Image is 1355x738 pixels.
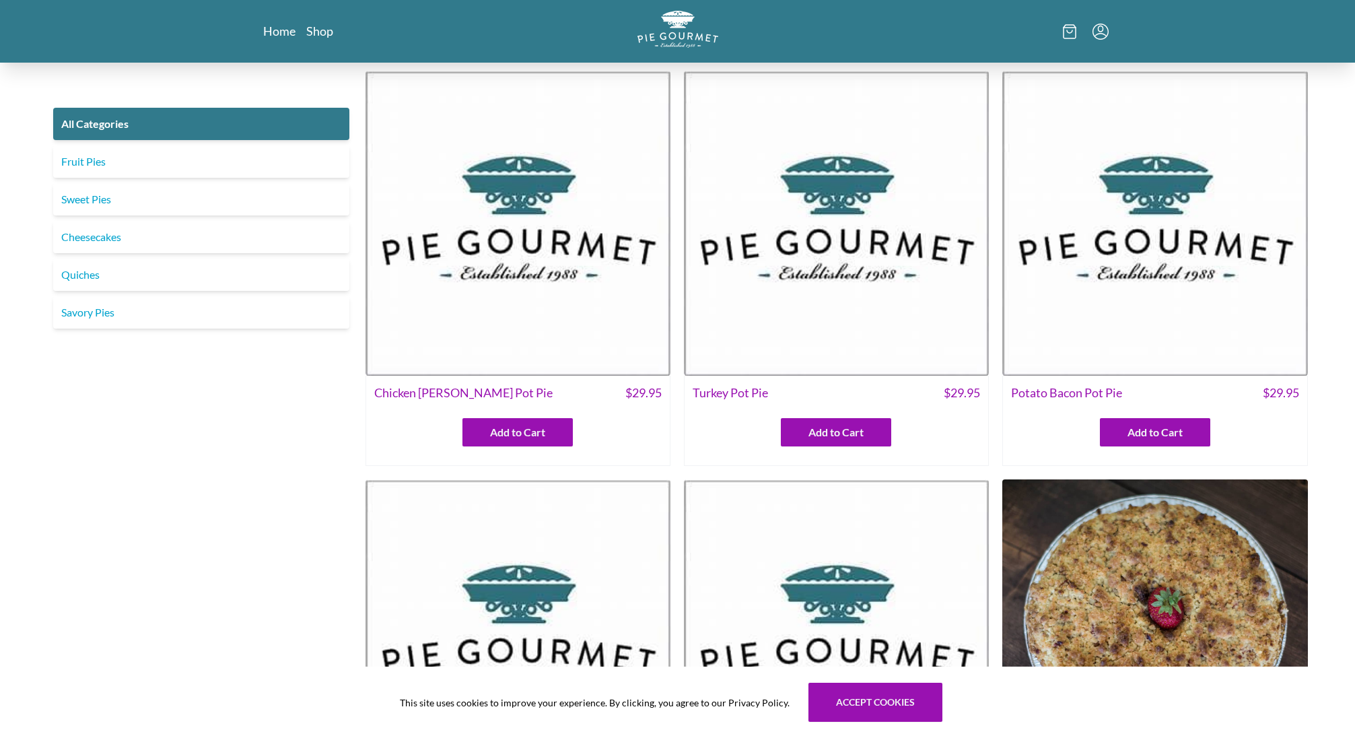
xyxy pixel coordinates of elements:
[808,424,864,440] span: Add to Cart
[263,23,296,39] a: Home
[781,418,891,446] button: Add to Cart
[693,384,768,402] span: Turkey Pot Pie
[53,108,349,140] a: All Categories
[53,259,349,291] a: Quiches
[53,183,349,215] a: Sweet Pies
[53,221,349,253] a: Cheesecakes
[637,11,718,48] img: logo
[53,296,349,329] a: Savory Pies
[1002,71,1307,376] img: Potato Bacon Pot Pie
[637,11,718,52] a: Logo
[1263,384,1299,402] span: $ 29.95
[400,696,790,710] span: This site uses cookies to improve your experience. By clicking, you agree to our Privacy Policy.
[625,384,662,402] span: $ 29.95
[366,71,670,376] img: Chicken Curry Pot Pie
[1127,424,1183,440] span: Add to Cart
[808,683,942,722] button: Accept cookies
[1011,384,1122,402] span: Potato Bacon Pot Pie
[1100,418,1210,446] button: Add to Cart
[490,424,545,440] span: Add to Cart
[1092,24,1109,40] button: Menu
[684,71,989,376] img: Turkey Pot Pie
[53,145,349,178] a: Fruit Pies
[306,23,333,39] a: Shop
[462,418,573,446] button: Add to Cart
[944,384,980,402] span: $ 29.95
[374,384,553,402] span: Chicken [PERSON_NAME] Pot Pie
